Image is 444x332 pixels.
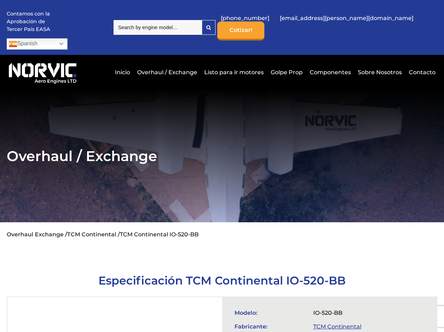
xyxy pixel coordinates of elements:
h1: Especificación TCM Continental IO-520-BB [7,274,437,287]
img: Logotipo de Norvic Aero Engines [7,60,78,84]
td: Modelo: [231,306,310,320]
h2: Overhaul / Exchange [7,147,437,165]
li: TCM Continental IO-520-BB [120,231,199,238]
a: Cotizar! [217,21,264,40]
a: Inicio [113,64,132,81]
a: Listo para ir motores [202,64,265,81]
a: Sobre Nosotros [356,64,404,81]
a: Overhaul / Exchange [135,64,199,81]
td: IO-520-BB [310,306,401,320]
a: Overhaul Exchange / [7,231,67,238]
a: [PHONE_NUMBER] [217,9,273,27]
a: Golpe Prop [269,64,304,81]
input: Search by engine model… [114,20,202,35]
a: Spanish [7,38,67,50]
img: es [9,40,17,48]
a: Componentes [308,64,353,81]
a: Contacto [407,64,436,81]
p: Contamos con la Aprobación de Tercer País EASA [7,10,59,33]
a: TCM Continental [313,323,361,330]
a: [EMAIL_ADDRESS][PERSON_NAME][DOMAIN_NAME] [276,9,417,27]
a: TCM Continental / [67,231,120,238]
